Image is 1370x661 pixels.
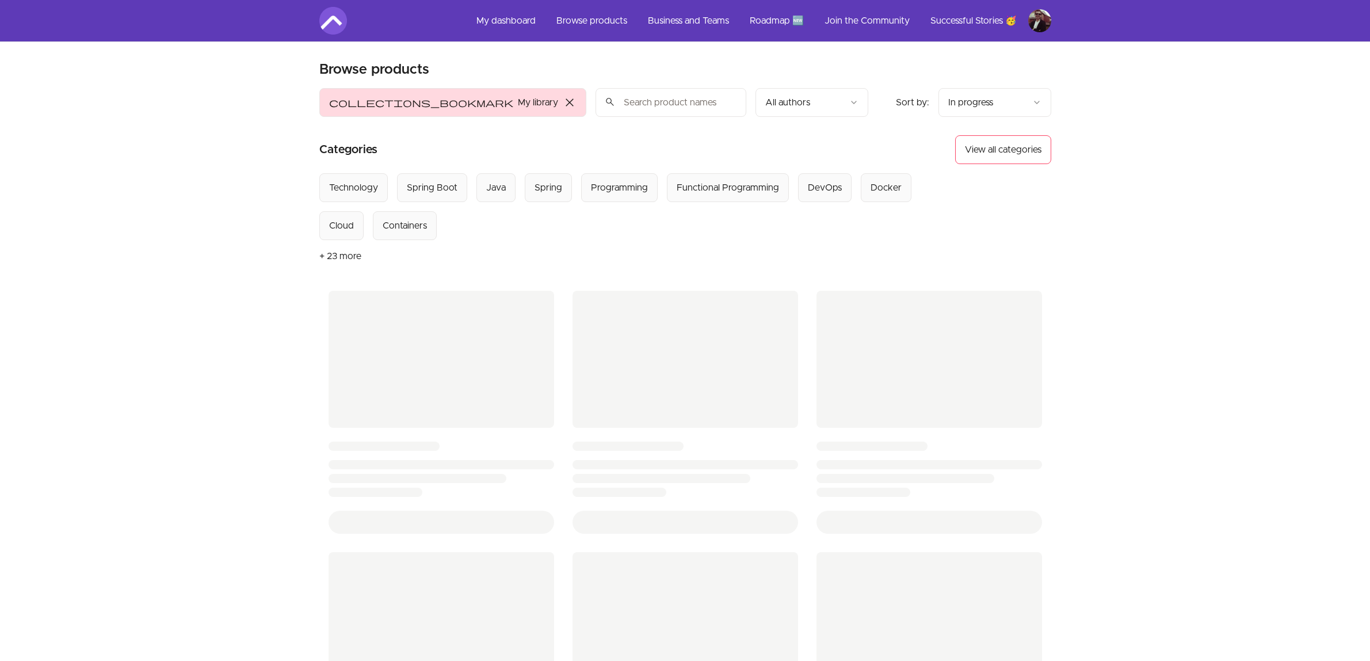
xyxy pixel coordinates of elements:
div: Programming [591,181,648,195]
h2: Categories [319,135,377,164]
a: Browse products [547,7,636,35]
img: Profile image for Vlad [1028,9,1051,32]
span: close [563,96,577,109]
a: Join the Community [815,7,919,35]
h2: Browse products [319,60,429,79]
button: Filter by author [755,88,868,117]
a: My dashboard [467,7,545,35]
button: + 23 more [319,240,361,272]
span: Sort by: [896,98,929,107]
a: Business and Teams [639,7,738,35]
div: Technology [329,181,378,195]
div: Functional Programming [677,181,779,195]
nav: Main [467,7,1051,35]
button: Product sort options [938,88,1051,117]
img: Amigoscode logo [319,7,347,35]
div: Docker [871,181,902,195]
div: Cloud [329,219,354,233]
div: Spring Boot [407,181,457,195]
div: DevOps [808,181,842,195]
div: Containers [383,219,427,233]
div: Java [486,181,506,195]
div: Spring [535,181,562,195]
a: Successful Stories 🥳 [921,7,1026,35]
button: View all categories [955,135,1051,164]
span: search [605,94,615,110]
span: collections_bookmark [329,96,513,109]
input: Search product names [596,88,746,117]
button: Filter by My library [319,88,586,117]
a: Roadmap 🆕 [741,7,813,35]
